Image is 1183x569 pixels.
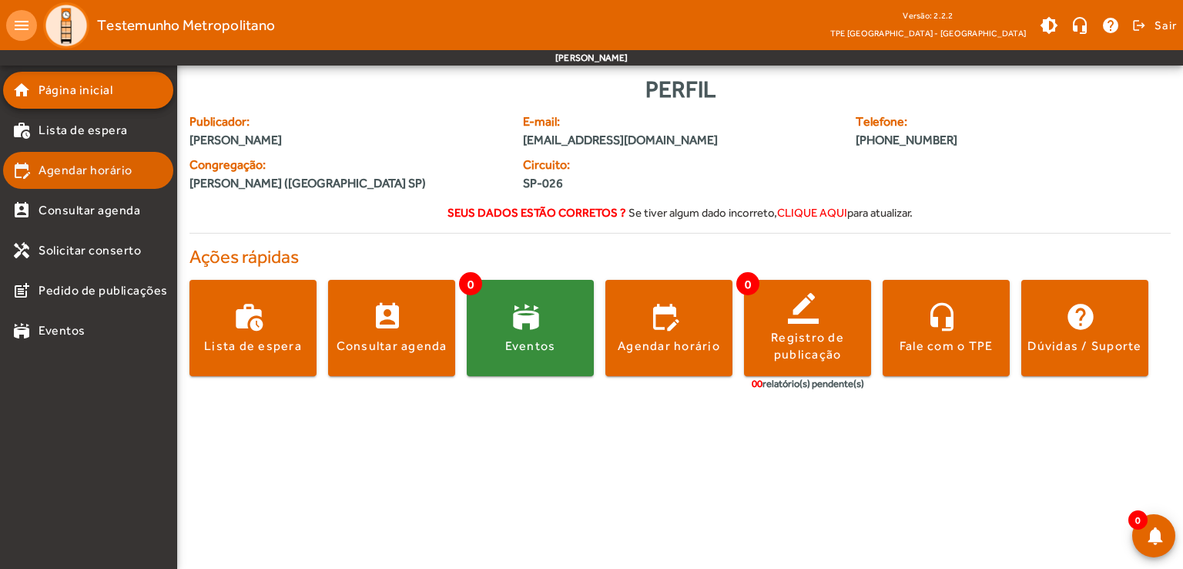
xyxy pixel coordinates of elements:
[189,246,1171,268] h4: Ações rápidas
[830,6,1026,25] div: Versão: 2.2.2
[39,322,85,340] span: Eventos
[39,121,128,140] span: Lista de espera
[618,338,720,355] div: Agendar horário
[523,156,671,174] span: Circuito:
[12,161,31,180] mat-icon: edit_calendar
[744,329,871,364] div: Registro de publicação
[12,322,31,340] mat-icon: stadium
[628,206,913,219] span: Se tiver algum dado incorreto, para atualizar.
[1155,13,1177,38] span: Sair
[328,280,455,376] button: Consultar agenda
[1021,280,1148,376] button: Dúvidas / Suporte
[752,378,762,389] span: 00
[12,81,31,99] mat-icon: home
[752,376,864,392] div: relatório(s) pendente(s)
[523,174,671,193] span: SP-026
[523,113,838,131] span: E-mail:
[744,280,871,376] button: Registro de publicação
[189,113,504,131] span: Publicador:
[523,131,838,150] span: [EMAIL_ADDRESS][DOMAIN_NAME]
[39,81,112,99] span: Página inicial
[1128,510,1148,530] span: 0
[39,281,168,300] span: Pedido de publicações
[43,2,89,49] img: Logo TPE
[97,13,275,38] span: Testemunho Metropolitano
[777,206,847,219] span: clique aqui
[39,201,140,220] span: Consultar agenda
[189,156,504,174] span: Congregação:
[189,72,1171,106] div: Perfil
[337,338,447,355] div: Consultar agenda
[204,338,302,355] div: Lista de espera
[37,2,275,49] a: Testemunho Metropolitano
[736,272,759,295] span: 0
[856,131,1087,150] span: [PHONE_NUMBER]
[459,272,482,295] span: 0
[6,10,37,41] mat-icon: menu
[189,174,426,193] span: [PERSON_NAME] ([GEOGRAPHIC_DATA] SP)
[467,280,594,376] button: Eventos
[12,201,31,220] mat-icon: perm_contact_calendar
[1027,338,1141,355] div: Dúvidas / Suporte
[12,121,31,140] mat-icon: work_history
[12,281,31,300] mat-icon: post_add
[505,338,556,355] div: Eventos
[189,131,504,150] span: [PERSON_NAME]
[39,241,141,260] span: Solicitar conserto
[856,113,1087,131] span: Telefone:
[189,280,317,376] button: Lista de espera
[1130,14,1177,37] button: Sair
[830,25,1026,41] span: TPE [GEOGRAPHIC_DATA] - [GEOGRAPHIC_DATA]
[900,338,994,355] div: Fale com o TPE
[605,280,732,376] button: Agendar horário
[12,241,31,260] mat-icon: handyman
[39,161,132,180] span: Agendar horário
[883,280,1010,376] button: Fale com o TPE
[447,206,626,219] strong: Seus dados estão corretos ?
